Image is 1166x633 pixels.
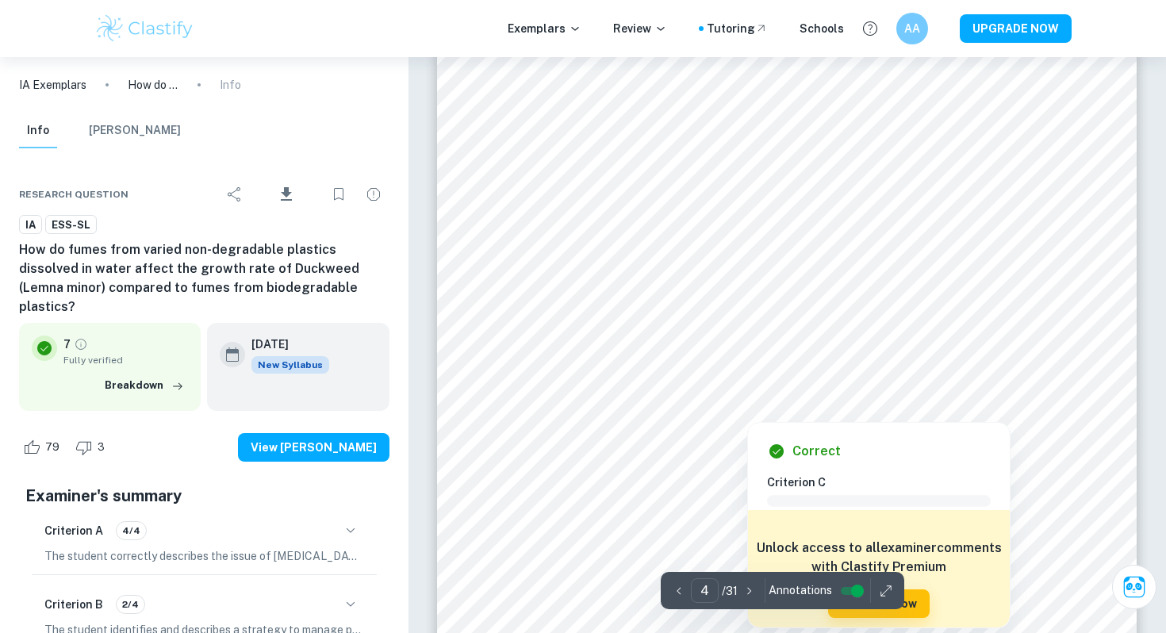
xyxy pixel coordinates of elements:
p: How do fumes from varied non-degradable plastics dissolved in water affect the growth rate of Duc... [128,76,178,94]
span: IA [20,217,41,233]
span: Fully verified [63,353,188,367]
button: AA [896,13,928,44]
h6: Unlock access to all examiner comments with Clastify Premium [756,539,1002,577]
span: 4/4 [117,524,146,538]
img: Clastify logo [94,13,195,44]
h6: Criterion B [44,596,103,613]
h6: AA [903,20,922,37]
button: [PERSON_NAME] [89,113,181,148]
span: 79 [36,439,68,455]
a: ESS-SL [45,215,97,235]
button: Info [19,113,57,148]
h5: Examiner's summary [25,484,383,508]
button: UPGRADE NOW [960,14,1072,43]
p: / 31 [722,582,738,600]
p: 7 [63,336,71,353]
h6: How do fumes from varied non-degradable plastics dissolved in water affect the growth rate of Duc... [19,240,389,316]
span: 2/4 [117,597,144,612]
h6: [DATE] [251,336,316,353]
p: The student correctly describes the issue of [MEDICAL_DATA], particularly in [GEOGRAPHIC_DATA], h... [44,547,364,565]
h6: Criterion C [767,474,1003,491]
button: Ask Clai [1112,565,1156,609]
p: Review [613,20,667,37]
span: Annotations [769,582,832,599]
div: Dislike [71,435,113,460]
span: Research question [19,187,128,201]
div: Download [254,174,320,215]
div: Share [219,178,251,210]
span: New Syllabus [251,356,329,374]
h6: Correct [792,442,841,461]
button: View [PERSON_NAME] [238,433,389,462]
a: Grade fully verified [74,337,88,351]
div: Bookmark [323,178,355,210]
span: 3 [89,439,113,455]
p: Exemplars [508,20,581,37]
a: Schools [800,20,844,37]
a: IA Exemplars [19,76,86,94]
a: Tutoring [707,20,768,37]
p: Info [220,76,241,94]
h6: Criterion A [44,522,103,539]
button: Breakdown [101,374,188,397]
div: Like [19,435,68,460]
a: IA [19,215,42,235]
div: Starting from the May 2026 session, the ESS IA requirements have changed. We created this exempla... [251,356,329,374]
div: Report issue [358,178,389,210]
button: Help and Feedback [857,15,884,42]
span: ESS-SL [46,217,96,233]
